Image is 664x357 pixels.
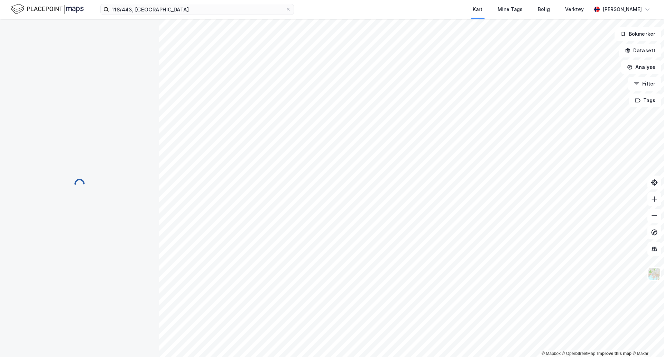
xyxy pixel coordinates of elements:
div: [PERSON_NAME] [602,5,642,14]
div: Verktøy [565,5,584,14]
img: logo.f888ab2527a4732fd821a326f86c7f29.svg [11,3,84,15]
div: Kart [473,5,482,14]
div: Mine Tags [498,5,523,14]
button: Tags [629,93,661,107]
button: Bokmerker [615,27,661,41]
button: Datasett [619,44,661,57]
a: Mapbox [542,351,561,356]
div: Bolig [538,5,550,14]
input: Søk på adresse, matrikkel, gårdeiere, leietakere eller personer [109,4,285,15]
div: Kontrollprogram for chat [629,324,664,357]
button: Analyse [621,60,661,74]
a: OpenStreetMap [562,351,596,356]
button: Filter [628,77,661,91]
img: Z [648,267,661,280]
iframe: Chat Widget [629,324,664,357]
img: spinner.a6d8c91a73a9ac5275cf975e30b51cfb.svg [74,178,85,189]
a: Improve this map [597,351,631,356]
